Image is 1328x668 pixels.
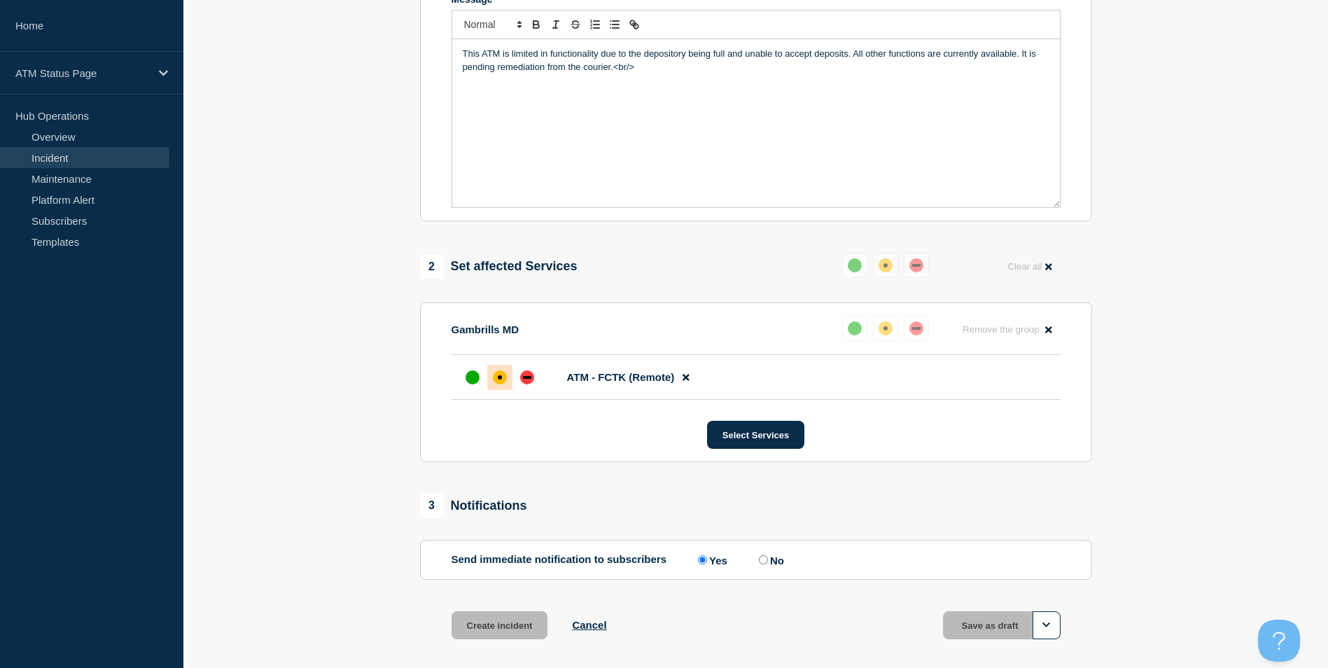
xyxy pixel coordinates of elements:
input: Yes [698,555,707,564]
button: Toggle ordered list [585,16,605,33]
div: Set affected Services [420,255,578,279]
iframe: Help Scout Beacon - Open [1258,620,1300,662]
button: Toggle link [624,16,644,33]
div: up [466,370,480,384]
div: Notifications [420,494,527,517]
p: Gambrills MD [452,323,519,335]
div: down [520,370,534,384]
p: Send immediate notification to subscribers [452,553,667,566]
div: Send immediate notification to subscribers [452,553,1061,566]
div: affected [493,370,507,384]
label: Yes [694,553,727,566]
div: up [848,258,862,272]
button: affected [873,316,898,341]
button: Save as draft [943,611,1061,639]
button: down [904,316,929,341]
button: affected [873,253,898,278]
div: up [848,321,862,335]
input: No [759,555,768,564]
button: Select Services [707,421,804,449]
span: ATM - FCTK (Remote) [567,371,675,383]
button: Toggle bulleted list [605,16,624,33]
span: 3 [420,494,444,517]
button: Create incident [452,611,548,639]
div: Message [452,39,1060,207]
span: 2 [420,255,444,279]
button: Toggle bold text [526,16,546,33]
button: Toggle strikethrough text [566,16,585,33]
button: Clear all [999,253,1060,280]
button: up [842,316,867,341]
button: Toggle italic text [546,16,566,33]
div: down [909,321,923,335]
button: up [842,253,867,278]
span: Font size [458,16,526,33]
div: affected [879,258,893,272]
p: This ATM is limited in functionality due to the depository being full and unable to accept deposi... [463,48,1049,74]
div: down [909,258,923,272]
button: Remove the group [954,316,1061,343]
div: affected [879,321,893,335]
button: Options [1033,611,1061,639]
label: No [755,553,784,566]
span: Remove the group [963,324,1040,335]
button: Cancel [572,619,606,631]
p: ATM Status Page [15,67,150,79]
button: down [904,253,929,278]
